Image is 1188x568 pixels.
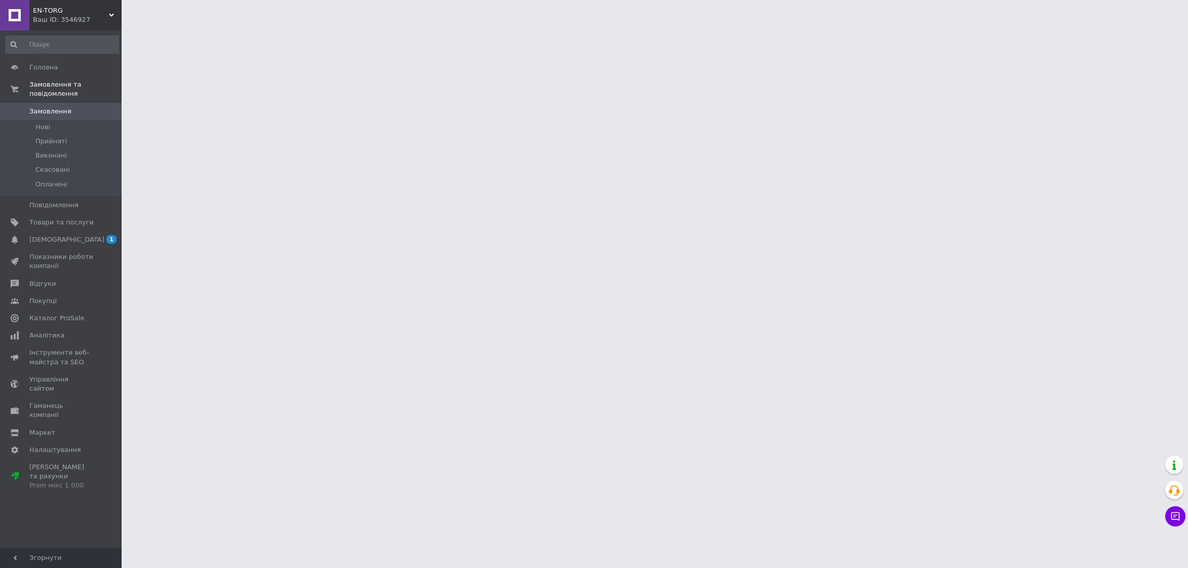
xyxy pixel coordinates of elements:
[106,235,117,244] span: 1
[35,151,67,160] span: Виконані
[29,314,84,323] span: Каталог ProSale
[29,279,56,288] span: Відгуки
[33,6,109,15] span: EN-TORG
[29,296,57,306] span: Покупці
[29,107,71,116] span: Замовлення
[29,401,94,420] span: Гаманець компанії
[33,15,122,24] div: Ваш ID: 3546927
[29,375,94,393] span: Управління сайтом
[35,123,50,132] span: Нові
[29,331,64,340] span: Аналітика
[1165,506,1185,526] button: Чат з покупцем
[29,201,79,210] span: Повідомлення
[5,35,119,54] input: Пошук
[29,463,94,490] span: [PERSON_NAME] та рахунки
[29,348,94,366] span: Інструменти веб-майстра та SEO
[35,180,67,189] span: Оплачені
[29,481,94,490] div: Prom мікс 1 000
[29,445,81,455] span: Налаштування
[29,252,94,271] span: Показники роботи компанії
[29,428,55,437] span: Маркет
[35,137,67,146] span: Прийняті
[29,63,58,72] span: Головна
[29,235,104,244] span: [DEMOGRAPHIC_DATA]
[29,80,122,98] span: Замовлення та повідомлення
[29,218,94,227] span: Товари та послуги
[35,165,70,174] span: Скасовані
